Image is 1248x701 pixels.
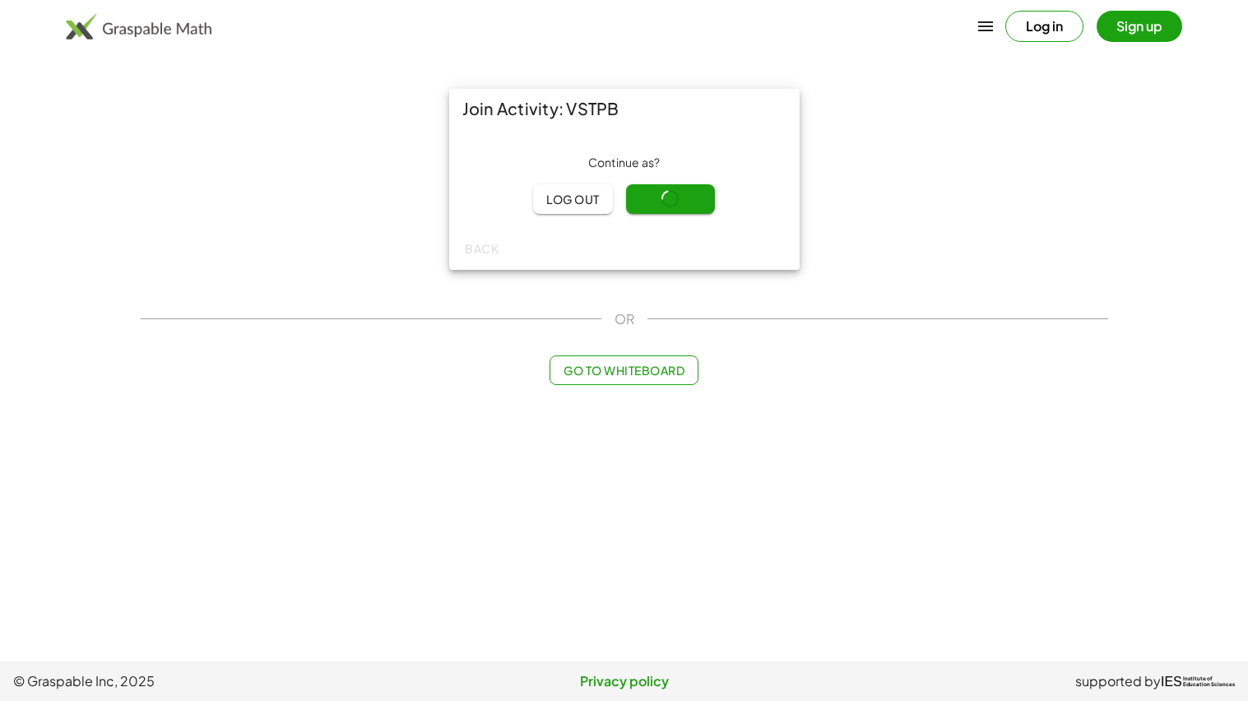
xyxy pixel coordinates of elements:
span: supported by [1075,671,1161,691]
span: IES [1161,674,1182,689]
div: Join Activity: VSTPB [449,89,800,128]
button: Sign up [1097,11,1182,42]
a: IESInstitute ofEducation Sciences [1161,671,1235,691]
span: Log out [546,192,600,207]
button: Go to Whiteboard [550,355,698,385]
button: Log in [1005,11,1083,42]
a: Privacy policy [420,671,828,691]
span: Go to Whiteboard [564,363,684,378]
div: Continue as ? [462,155,786,171]
button: Log out [533,184,613,214]
span: OR [615,309,634,329]
span: © Graspable Inc, 2025 [13,671,420,691]
span: Institute of Education Sciences [1183,676,1235,688]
